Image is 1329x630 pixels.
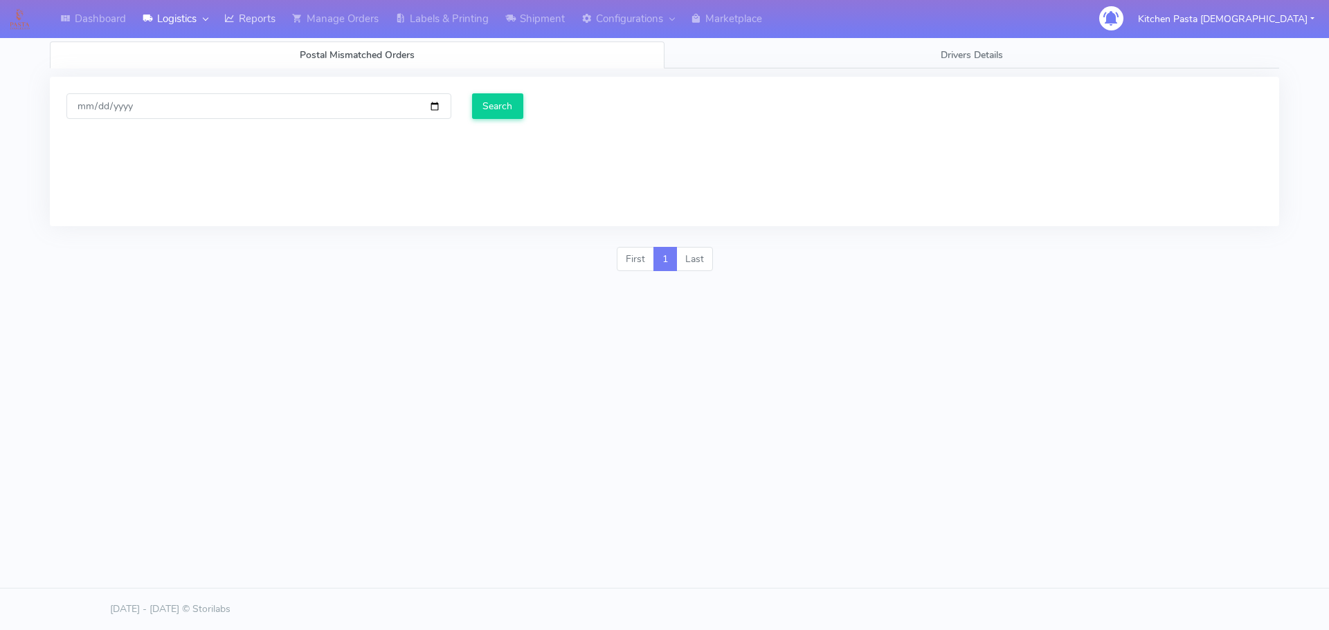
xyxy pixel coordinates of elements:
[50,41,1279,68] ul: Tabs
[941,48,1003,62] span: Drivers Details
[653,247,677,272] a: 1
[1128,5,1325,33] button: Kitchen Pasta [DEMOGRAPHIC_DATA]
[472,93,523,119] input: Search
[300,48,415,62] span: Postal Mismatched Orders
